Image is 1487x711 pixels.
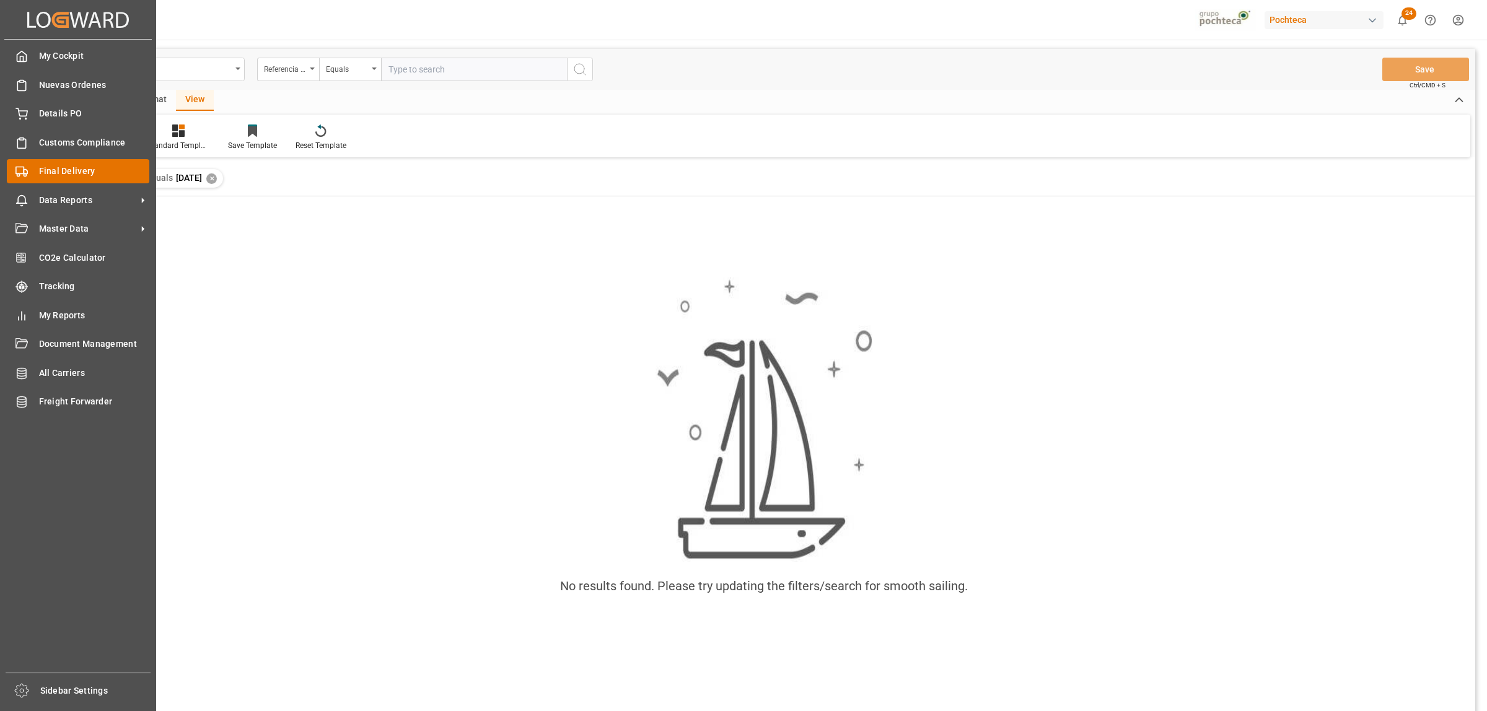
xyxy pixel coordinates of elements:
[176,90,214,111] div: View
[39,194,137,207] span: Data Reports
[7,274,149,299] a: Tracking
[39,395,150,408] span: Freight Forwarder
[1416,6,1444,34] button: Help Center
[7,332,149,356] a: Document Management
[1401,7,1416,20] span: 24
[257,58,319,81] button: open menu
[39,251,150,264] span: CO2e Calculator
[39,222,137,235] span: Master Data
[560,577,968,595] div: No results found. Please try updating the filters/search for smooth sailing.
[7,72,149,97] a: Nuevas Ordenes
[319,58,381,81] button: open menu
[7,130,149,154] a: Customs Compliance
[7,360,149,385] a: All Carriers
[1382,58,1469,81] button: Save
[296,140,346,151] div: Reset Template
[7,303,149,327] a: My Reports
[1388,6,1416,34] button: show 24 new notifications
[7,102,149,126] a: Details PO
[7,245,149,269] a: CO2e Calculator
[176,173,202,183] span: [DATE]
[39,79,150,92] span: Nuevas Ordenes
[39,280,150,293] span: Tracking
[381,58,567,81] input: Type to search
[40,684,151,697] span: Sidebar Settings
[146,173,173,183] span: Equals
[656,277,872,562] img: smooth_sailing.jpeg
[1265,11,1384,29] div: Pochteca
[7,44,149,68] a: My Cockpit
[39,165,150,178] span: Final Delivery
[7,390,149,414] a: Freight Forwarder
[39,309,150,322] span: My Reports
[39,50,150,63] span: My Cockpit
[39,136,150,149] span: Customs Compliance
[39,107,150,120] span: Details PO
[567,58,593,81] button: search button
[39,338,150,351] span: Document Management
[1410,81,1445,90] span: Ctrl/CMD + S
[7,159,149,183] a: Final Delivery
[39,367,150,380] span: All Carriers
[228,140,277,151] div: Save Template
[206,173,217,184] div: ✕
[1265,8,1388,32] button: Pochteca
[1195,9,1257,31] img: pochtecaImg.jpg_1689854062.jpg
[326,61,368,75] div: Equals
[264,61,306,75] div: Referencia Leschaco (Impo)
[147,140,209,151] div: Standard Templates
